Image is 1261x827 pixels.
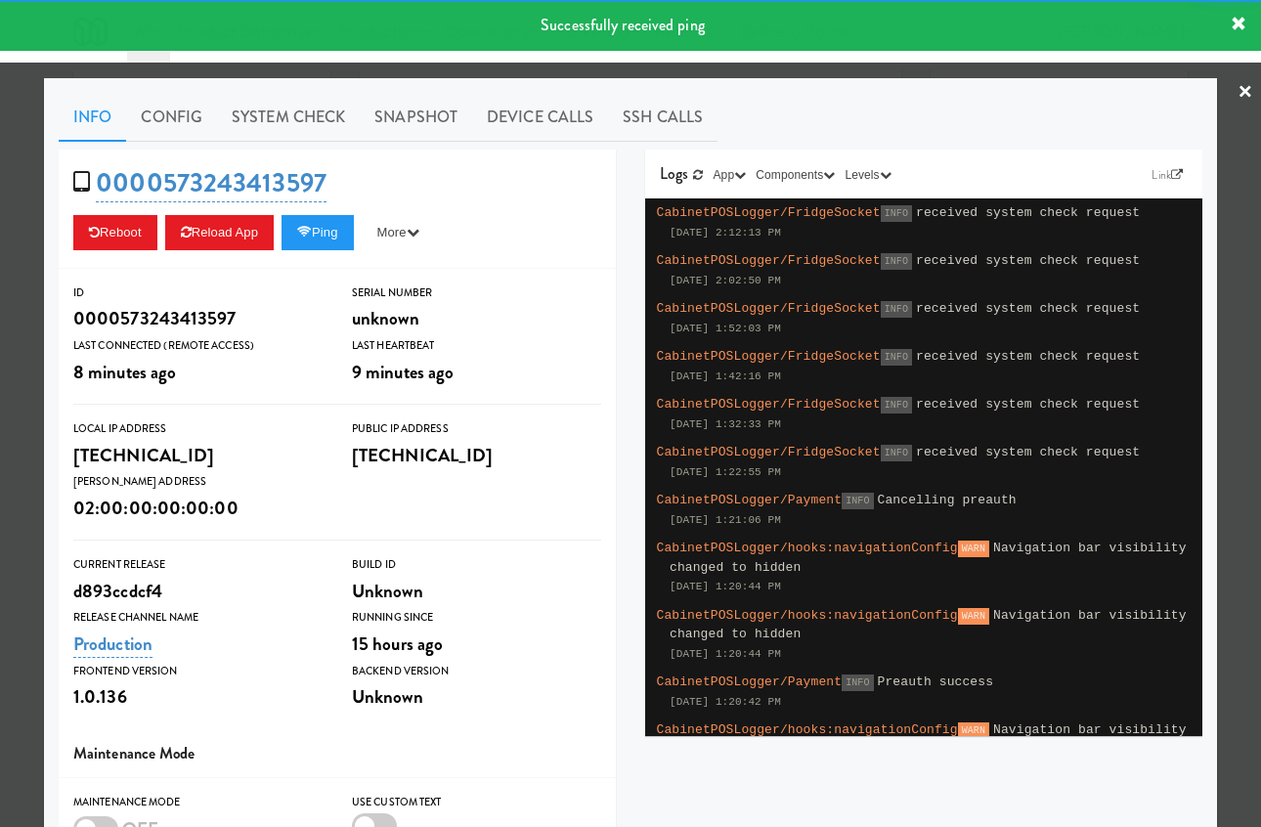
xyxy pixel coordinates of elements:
[958,722,989,739] span: WARN
[916,301,1140,316] span: received system check request
[73,492,323,525] div: 02:00:00:00:00:00
[472,93,608,142] a: Device Calls
[73,439,323,472] div: [TECHNICAL_ID]
[670,275,781,286] span: [DATE] 2:02:50 PM
[352,793,601,812] div: Use Custom Text
[881,205,912,222] span: INFO
[670,722,1187,757] span: Navigation bar visibility changed to visible
[842,675,873,691] span: INFO
[73,575,323,608] div: d893ccdcf4
[751,165,840,185] button: Components
[670,466,781,478] span: [DATE] 1:22:55 PM
[657,493,843,507] span: CabinetPOSLogger/Payment
[958,541,989,557] span: WARN
[217,93,360,142] a: System Check
[352,662,601,681] div: Backend Version
[657,205,881,220] span: CabinetPOSLogger/FridgeSocket
[73,472,323,492] div: [PERSON_NAME] Address
[660,162,688,185] span: Logs
[352,283,601,303] div: Serial Number
[670,418,781,430] span: [DATE] 1:32:33 PM
[352,555,601,575] div: Build Id
[73,419,323,439] div: Local IP Address
[670,514,781,526] span: [DATE] 1:21:06 PM
[842,493,873,509] span: INFO
[73,359,176,385] span: 8 minutes ago
[1238,63,1253,123] a: ×
[670,581,781,592] span: [DATE] 1:20:44 PM
[73,631,152,658] a: Production
[657,349,881,364] span: CabinetPOSLogger/FridgeSocket
[126,93,217,142] a: Config
[657,608,958,623] span: CabinetPOSLogger/hooks:navigationConfig
[1147,165,1188,185] a: Link
[657,675,843,689] span: CabinetPOSLogger/Payment
[352,336,601,356] div: Last Heartbeat
[282,215,354,250] button: Ping
[881,253,912,270] span: INFO
[709,165,752,185] button: App
[59,93,126,142] a: Info
[670,608,1187,642] span: Navigation bar visibility changed to hidden
[881,445,912,461] span: INFO
[657,397,881,412] span: CabinetPOSLogger/FridgeSocket
[73,793,323,812] div: Maintenance Mode
[916,253,1140,268] span: received system check request
[958,608,989,625] span: WARN
[73,302,323,335] div: 0000573243413597
[670,227,781,239] span: [DATE] 2:12:13 PM
[916,349,1140,364] span: received system check request
[881,301,912,318] span: INFO
[657,541,958,555] span: CabinetPOSLogger/hooks:navigationConfig
[670,323,781,334] span: [DATE] 1:52:03 PM
[352,359,454,385] span: 9 minutes ago
[352,439,601,472] div: [TECHNICAL_ID]
[657,301,881,316] span: CabinetPOSLogger/FridgeSocket
[878,493,1017,507] span: Cancelling preauth
[670,648,781,660] span: [DATE] 1:20:44 PM
[352,680,601,714] div: Unknown
[881,349,912,366] span: INFO
[840,165,895,185] button: Levels
[670,696,781,708] span: [DATE] 1:20:42 PM
[657,253,881,268] span: CabinetPOSLogger/FridgeSocket
[352,302,601,335] div: unknown
[670,370,781,382] span: [DATE] 1:42:16 PM
[73,662,323,681] div: Frontend Version
[73,283,323,303] div: ID
[352,575,601,608] div: Unknown
[878,675,994,689] span: Preauth success
[73,215,157,250] button: Reboot
[73,742,196,764] span: Maintenance Mode
[916,205,1140,220] span: received system check request
[657,445,881,459] span: CabinetPOSLogger/FridgeSocket
[657,722,958,737] span: CabinetPOSLogger/hooks:navigationConfig
[73,680,323,714] div: 1.0.136
[916,397,1140,412] span: received system check request
[352,419,601,439] div: Public IP Address
[608,93,717,142] a: SSH Calls
[73,608,323,628] div: Release Channel Name
[360,93,472,142] a: Snapshot
[541,14,705,36] span: Successfully received ping
[73,336,323,356] div: Last Connected (Remote Access)
[352,608,601,628] div: Running Since
[352,631,443,657] span: 15 hours ago
[881,397,912,413] span: INFO
[73,555,323,575] div: Current Release
[96,164,326,202] a: 0000573243413597
[670,541,1187,575] span: Navigation bar visibility changed to hidden
[916,445,1140,459] span: received system check request
[165,215,274,250] button: Reload App
[362,215,435,250] button: More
